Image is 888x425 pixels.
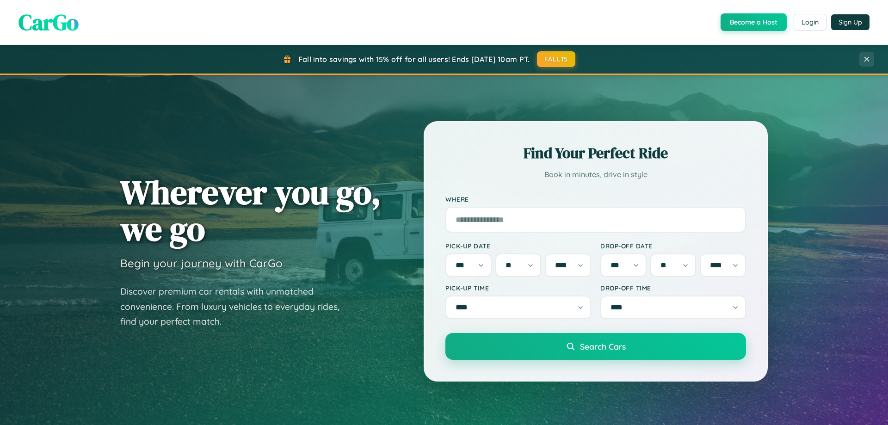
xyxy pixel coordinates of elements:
span: CarGo [18,7,79,37]
label: Where [445,195,746,203]
button: Search Cars [445,333,746,360]
h3: Begin your journey with CarGo [120,256,283,270]
button: Sign Up [831,14,869,30]
label: Drop-off Time [600,284,746,292]
label: Drop-off Date [600,242,746,250]
button: Become a Host [721,13,787,31]
button: FALL15 [537,51,576,67]
button: Login [794,14,826,31]
label: Pick-up Time [445,284,591,292]
h2: Find Your Perfect Ride [445,143,746,163]
label: Pick-up Date [445,242,591,250]
p: Discover premium car rentals with unmatched convenience. From luxury vehicles to everyday rides, ... [120,284,351,329]
p: Book in minutes, drive in style [445,168,746,181]
span: Search Cars [580,341,626,351]
h1: Wherever you go, we go [120,174,381,247]
span: Fall into savings with 15% off for all users! Ends [DATE] 10am PT. [298,55,530,64]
